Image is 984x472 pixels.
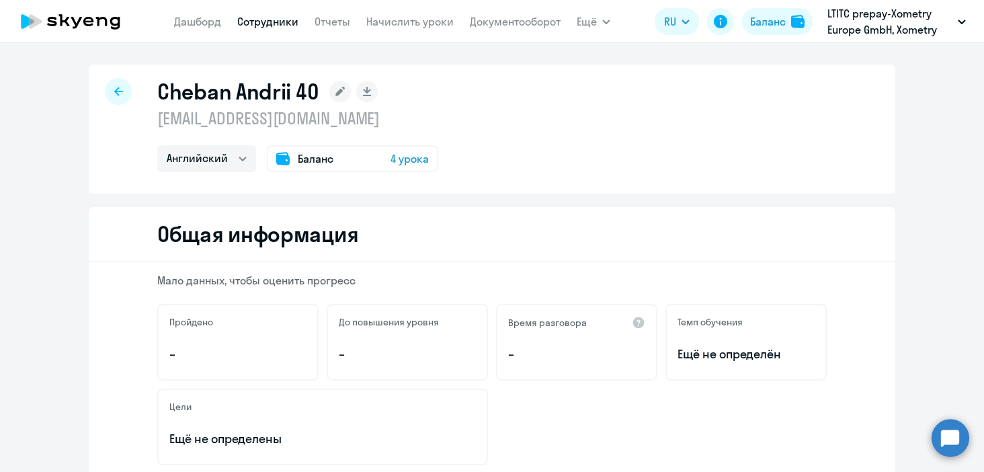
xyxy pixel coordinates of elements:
[169,346,306,363] p: –
[174,15,221,28] a: Дашборд
[750,13,786,30] div: Баланс
[678,346,815,363] span: Ещё не определён
[157,108,438,129] p: [EMAIL_ADDRESS][DOMAIN_NAME]
[391,151,429,167] span: 4 урока
[366,15,454,28] a: Начислить уроки
[821,5,973,38] button: LTITC prepay-Xometry Europe GmbH, Xometry Europe GmbH
[169,401,192,413] h5: Цели
[655,8,699,35] button: RU
[298,151,333,167] span: Баланс
[157,273,827,288] p: Мало данных, чтобы оценить прогресс
[577,8,610,35] button: Ещё
[678,316,743,328] h5: Темп обучения
[169,430,476,448] p: Ещё не определены
[742,8,813,35] button: Балансbalance
[237,15,298,28] a: Сотрудники
[508,346,645,363] p: –
[169,316,213,328] h5: Пройдено
[157,78,319,105] h1: Cheban Andrii 40
[339,316,439,328] h5: До повышения уровня
[664,13,676,30] span: RU
[157,221,358,247] h2: Общая информация
[339,346,476,363] p: –
[470,15,561,28] a: Документооборот
[791,15,805,28] img: balance
[827,5,952,38] p: LTITC prepay-Xometry Europe GmbH, Xometry Europe GmbH
[508,317,587,329] h5: Время разговора
[577,13,597,30] span: Ещё
[315,15,350,28] a: Отчеты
